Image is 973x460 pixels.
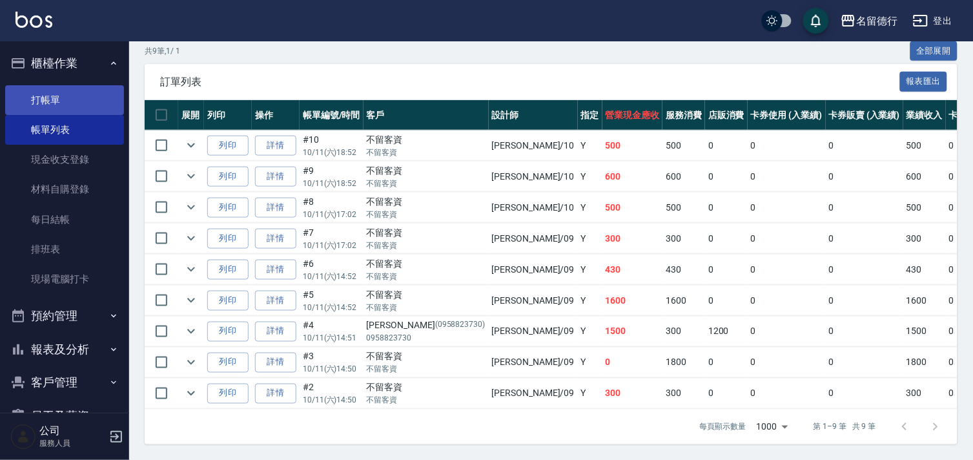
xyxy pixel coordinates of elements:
[207,353,249,373] button: 列印
[303,178,360,189] p: 10/11 (六) 18:52
[255,136,296,156] a: 詳情
[489,317,578,347] td: [PERSON_NAME] /09
[367,288,486,302] div: 不留客資
[207,136,249,156] button: 列印
[5,333,124,366] button: 報表及分析
[39,424,105,437] h5: 公司
[903,348,946,378] td: 1800
[662,100,705,131] th: 服務消費
[300,317,364,347] td: #4
[748,317,826,347] td: 0
[255,167,296,187] a: 詳情
[303,209,360,220] p: 10/11 (六) 17:02
[207,322,249,342] button: 列印
[303,240,360,251] p: 10/11 (六) 17:02
[489,131,578,161] td: [PERSON_NAME] /10
[705,162,748,192] td: 0
[602,379,663,409] td: 300
[748,224,826,254] td: 0
[300,255,364,285] td: #6
[303,364,360,375] p: 10/11 (六) 14:50
[367,178,486,189] p: 不留客資
[367,333,486,344] p: 0958823730
[903,224,946,254] td: 300
[903,100,946,131] th: 業績收入
[489,193,578,223] td: [PERSON_NAME] /10
[578,131,602,161] td: Y
[300,348,364,378] td: #3
[181,229,201,248] button: expand row
[578,162,602,192] td: Y
[662,224,705,254] td: 300
[489,286,578,316] td: [PERSON_NAME] /09
[705,131,748,161] td: 0
[602,255,663,285] td: 430
[181,167,201,186] button: expand row
[300,193,364,223] td: #8
[705,317,748,347] td: 1200
[662,162,705,192] td: 600
[367,364,486,375] p: 不留客資
[181,384,201,403] button: expand row
[255,384,296,404] a: 詳情
[255,322,296,342] a: 詳情
[748,286,826,316] td: 0
[181,322,201,341] button: expand row
[364,100,489,131] th: 客戶
[367,226,486,240] div: 不留客資
[578,286,602,316] td: Y
[602,286,663,316] td: 1600
[367,133,486,147] div: 不留客資
[207,260,249,280] button: 列印
[903,255,946,285] td: 430
[367,381,486,395] div: 不留客資
[252,100,300,131] th: 操作
[181,198,201,217] button: expand row
[300,100,364,131] th: 帳單編號/時間
[903,379,946,409] td: 300
[303,333,360,344] p: 10/11 (六) 14:51
[903,131,946,161] td: 500
[489,255,578,285] td: [PERSON_NAME] /09
[826,193,904,223] td: 0
[255,229,296,249] a: 詳情
[826,348,904,378] td: 0
[5,264,124,294] a: 現場電腦打卡
[826,100,904,131] th: 卡券販賣 (入業績)
[910,41,958,61] button: 全部展開
[705,348,748,378] td: 0
[181,136,201,155] button: expand row
[700,421,746,433] p: 每頁顯示數量
[826,131,904,161] td: 0
[814,421,876,433] p: 第 1–9 筆 共 9 筆
[207,384,249,404] button: 列印
[748,255,826,285] td: 0
[803,8,829,34] button: save
[367,319,486,333] div: [PERSON_NAME]
[748,193,826,223] td: 0
[602,193,663,223] td: 500
[903,317,946,347] td: 1500
[705,193,748,223] td: 0
[367,257,486,271] div: 不留客資
[662,286,705,316] td: 1600
[15,12,52,28] img: Logo
[5,145,124,174] a: 現金收支登錄
[39,437,105,449] p: 服務人員
[602,100,663,131] th: 營業現金應收
[10,424,36,450] img: Person
[900,75,948,87] a: 報表匯出
[204,100,252,131] th: 列印
[578,255,602,285] td: Y
[300,379,364,409] td: #2
[748,162,826,192] td: 0
[578,348,602,378] td: Y
[748,100,826,131] th: 卡券使用 (入業績)
[662,131,705,161] td: 500
[662,255,705,285] td: 430
[367,195,486,209] div: 不留客資
[5,205,124,235] a: 每日結帳
[207,198,249,218] button: 列印
[900,72,948,92] button: 報表匯出
[748,348,826,378] td: 0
